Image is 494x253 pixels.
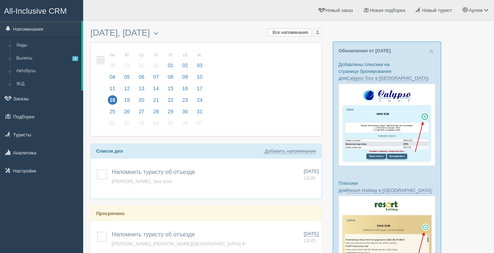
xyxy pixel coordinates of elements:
a: Ж/Д [13,78,81,91]
a: Автобусы [13,65,81,78]
a: Напомнить туристу об отъезде [112,231,195,237]
span: 28 [152,107,161,116]
a: Добавить напоминание [265,148,316,154]
a: ср 30 [135,48,148,73]
a: 05 [120,73,134,84]
span: 24 [195,95,204,105]
a: Resort Holiday в [GEOGRAPHIC_DATA] [346,188,431,193]
span: 02 [180,61,190,70]
a: 06 [135,73,148,84]
p: Добавлены плюсики на странице бронирования для : [338,61,435,82]
a: 12 [120,84,134,96]
a: 16 [178,84,192,96]
span: 05 [122,72,132,82]
span: 27 [137,107,146,116]
small: чт [152,52,161,58]
a: 19 [120,96,134,108]
span: Артем [469,8,483,13]
span: 01 [108,118,117,128]
a: пт 01 [164,48,178,73]
a: 04 [106,73,119,84]
span: 31 [152,61,161,70]
a: чт 31 [149,48,163,73]
a: 11 [106,84,119,96]
span: [DATE] [304,231,319,237]
span: 29 [166,107,175,116]
a: [DATE] 13:00 [304,168,319,182]
span: 30 [137,61,146,70]
a: 26 [120,108,134,119]
p: Плюсики для : [338,180,435,193]
span: 15 [166,84,175,93]
small: вт [122,52,132,58]
a: 13 [135,84,148,96]
span: All-Inclusive CRM [4,6,67,16]
a: вс 03 [193,48,205,73]
span: 14 [152,84,161,93]
span: Новый турист [422,8,452,13]
img: calypso-tour-proposal-crm-for-travel-agency.jpg [338,84,435,166]
span: 06 [180,118,190,128]
a: 27 [135,108,148,119]
a: 21 [149,96,163,108]
span: 28 [108,61,117,70]
a: 20 [135,96,148,108]
span: 18 [108,95,117,105]
a: Обновления от [DATE] [338,48,391,53]
a: 15 [164,84,178,96]
span: 17 [195,84,204,93]
span: 07 [195,118,204,128]
span: 06 [137,72,146,82]
a: 03 [135,119,148,131]
a: сб 02 [178,48,192,73]
span: Новый заказ [325,8,353,13]
a: 05 [164,119,178,131]
small: вс [195,52,204,58]
span: 03 [137,118,146,128]
a: 06 [178,119,192,131]
a: 25 [106,108,119,119]
span: 02 [122,118,132,128]
a: 10 [193,73,205,84]
span: 13:45 [304,238,316,243]
span: Напомнить туристу об отъезде [112,169,195,175]
a: 28 [149,108,163,119]
a: 30 [178,108,192,119]
span: 08 [166,72,175,82]
span: 26 [122,107,132,116]
b: Просрочено [96,211,124,216]
span: 21 [152,95,161,105]
span: 22 [166,95,175,105]
span: Новая подборка [370,8,405,13]
span: 09 [180,72,190,82]
small: пн [108,52,117,58]
a: 07 [193,119,205,131]
a: 29 [164,108,178,119]
span: 04 [108,72,117,82]
a: пн 28 [106,48,119,73]
span: 07 [152,72,161,82]
span: 05 [166,118,175,128]
span: 23 [180,95,190,105]
a: 09 [178,73,192,84]
a: 04 [149,119,163,131]
span: [PERSON_NAME], [PERSON_NAME][GEOGRAPHIC_DATA] 4* [112,241,246,247]
span: 01 [166,61,175,70]
span: 04 [152,118,161,128]
a: [PERSON_NAME], Sea Soul [112,179,172,184]
span: 03 [195,61,204,70]
a: 02 [120,119,134,131]
small: пт [166,52,175,58]
a: 22 [164,96,178,108]
span: 12 [122,84,132,93]
button: Close [429,47,434,55]
span: 16 [180,84,190,93]
span: Все напоминания [273,30,308,35]
a: Calypso Tour в [GEOGRAPHIC_DATA] [346,75,428,81]
small: ср [137,52,146,58]
a: 07 [149,73,163,84]
a: 17 [193,84,205,96]
span: 25 [108,107,117,116]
